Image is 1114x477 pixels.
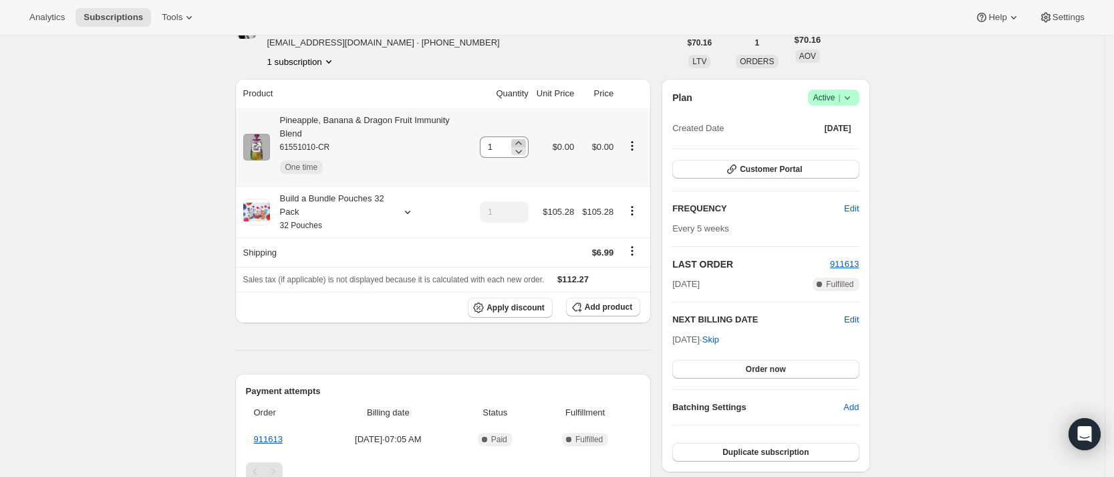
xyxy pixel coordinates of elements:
span: Order now [746,364,786,375]
a: 911613 [254,434,283,444]
span: Sales tax (if applicable) is not displayed because it is calculated with each new order. [243,275,545,284]
span: $112.27 [557,274,589,284]
button: Subscriptions [76,8,151,27]
span: Created Date [672,122,724,135]
span: $105.28 [543,207,574,217]
button: 911613 [830,258,859,271]
span: Add product [585,302,632,312]
span: [DATE] · [672,335,719,345]
div: Open Intercom Messenger [1069,418,1101,450]
th: Quantity [476,79,533,108]
button: Order now [672,360,859,379]
span: [DATE] · 07:05 AM [324,433,452,446]
span: Add [843,401,859,414]
h2: NEXT BILLING DATE [672,313,844,326]
h2: Payment attempts [246,385,641,398]
th: Unit Price [533,79,578,108]
span: Active [813,91,854,104]
button: Analytics [21,8,73,27]
span: | [838,92,840,103]
span: Every 5 weeks [672,223,729,233]
span: Fulfilled [575,434,603,445]
img: product img [243,134,270,161]
span: [DATE] [825,123,851,134]
span: ORDERS [740,57,774,66]
button: Customer Portal [672,160,859,179]
span: $0.00 [553,142,575,152]
span: $70.16 [795,33,821,47]
span: Fulfillment [538,406,632,419]
span: LTV [692,57,706,66]
span: $105.28 [582,207,613,217]
th: Product [235,79,476,108]
button: $70.16 [680,33,720,52]
button: Help [967,8,1028,27]
span: Fulfilled [826,279,853,290]
button: Product actions [621,138,643,153]
span: $0.00 [592,142,614,152]
span: Status [460,406,530,419]
button: Add product [566,298,640,316]
h2: LAST ORDER [672,258,830,271]
h2: FREQUENCY [672,202,844,215]
small: 32 Pouches [280,221,322,230]
span: One time [285,162,318,173]
span: $70.16 [688,37,712,48]
button: Product actions [621,203,643,218]
button: Settings [1031,8,1093,27]
span: Edit [844,202,859,215]
span: Apply discount [486,302,545,313]
th: Order [246,398,321,427]
span: Billing date [324,406,452,419]
span: Settings [1053,12,1085,23]
span: Tools [162,12,182,23]
th: Price [578,79,617,108]
span: AOV [799,52,816,61]
button: 1 [747,33,768,52]
button: Tools [154,8,204,27]
h2: Plan [672,91,692,104]
div: Build a Bundle Pouches 32 Pack [270,192,390,232]
small: 61551010-CR [280,142,330,152]
button: [DATE] [817,119,859,138]
button: Edit [844,313,859,326]
span: Customer Portal [740,164,802,175]
span: Analytics [29,12,65,23]
span: Skip [702,333,719,347]
button: Duplicate subscription [672,443,859,462]
a: 911613 [830,259,859,269]
span: Paid [491,434,507,445]
span: [EMAIL_ADDRESS][DOMAIN_NAME] · [PHONE_NUMBER] [267,36,511,50]
button: Edit [836,198,867,219]
span: Help [988,12,1006,23]
span: $6.99 [592,248,614,258]
span: Duplicate subscription [722,447,809,458]
h6: Batching Settings [672,401,843,414]
button: Skip [694,329,727,351]
span: Subscriptions [84,12,143,23]
button: Apply discount [468,298,553,318]
button: Add [835,397,867,418]
span: 1 [755,37,760,48]
th: Shipping [235,237,476,267]
div: Pineapple, Banana & Dragon Fruit Immunity Blend [270,114,472,181]
button: Product actions [267,55,335,68]
button: Shipping actions [621,244,643,258]
span: [DATE] [672,278,700,291]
